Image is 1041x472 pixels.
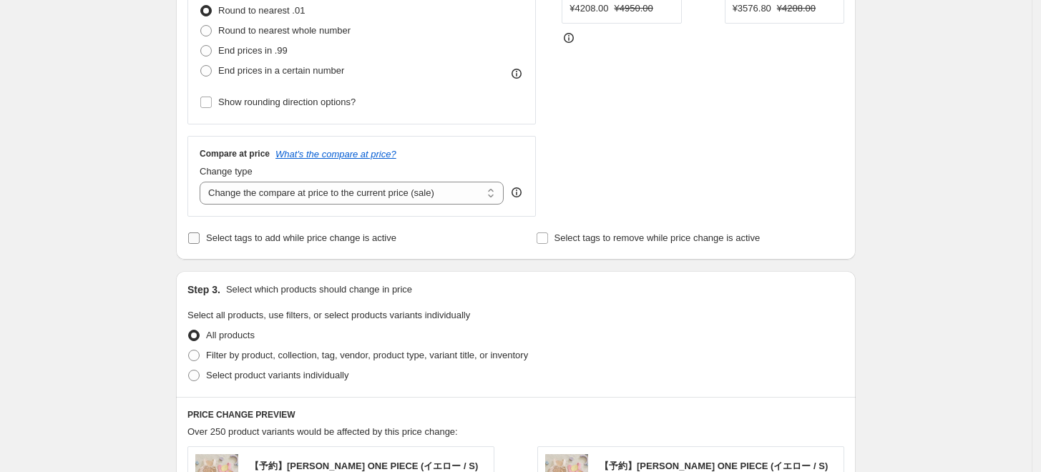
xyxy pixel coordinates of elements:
[226,282,412,297] p: Select which products should change in price
[200,148,270,159] h3: Compare at price
[187,282,220,297] h2: Step 3.
[187,426,458,437] span: Over 250 product variants would be affected by this price change:
[218,5,305,16] span: Round to nearest .01
[218,65,344,76] span: End prices in a certain number
[275,149,396,159] button: What's the compare at price?
[187,409,844,421] h6: PRICE CHANGE PREVIEW
[600,461,828,471] span: 【予約】[PERSON_NAME] ONE PIECE (イエロー / S)
[206,370,348,380] span: Select product variants individually
[509,185,524,200] div: help
[218,97,356,107] span: Show rounding direction options?
[200,166,253,177] span: Change type
[733,1,771,16] div: ¥3576.80
[777,1,816,16] strike: ¥4208.00
[218,25,351,36] span: Round to nearest whole number
[206,232,396,243] span: Select tags to add while price change is active
[187,310,470,320] span: Select all products, use filters, or select products variants individually
[206,330,255,340] span: All products
[250,461,478,471] span: 【予約】[PERSON_NAME] ONE PIECE (イエロー / S)
[554,232,761,243] span: Select tags to remove while price change is active
[206,350,528,360] span: Filter by product, collection, tag, vendor, product type, variant title, or inventory
[615,1,653,16] strike: ¥4950.00
[218,45,288,56] span: End prices in .99
[570,1,608,16] div: ¥4208.00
